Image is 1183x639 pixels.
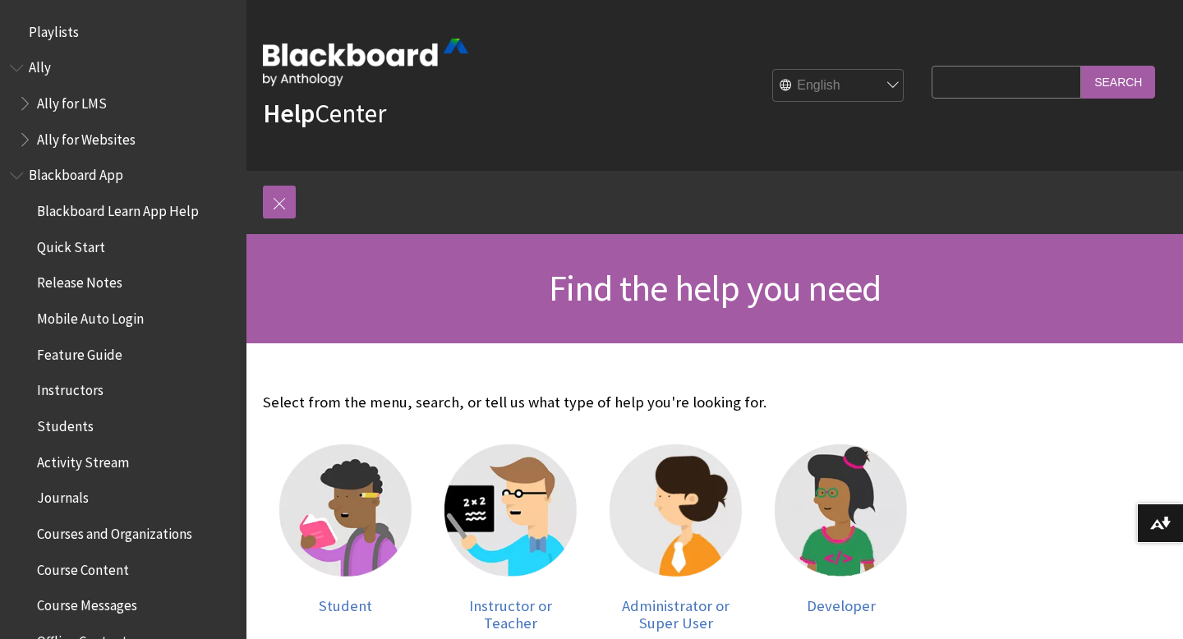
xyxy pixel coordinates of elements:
span: Courses and Organizations [37,520,192,542]
a: Administrator Administrator or Super User [610,444,742,632]
span: Instructor or Teacher [469,596,552,633]
input: Search [1081,66,1155,98]
span: Quick Start [37,233,105,255]
img: Instructor [444,444,577,577]
span: Course Messages [37,592,137,614]
span: Ally for Websites [37,126,136,148]
select: Site Language Selector [773,70,905,103]
nav: Book outline for Playlists [10,18,237,46]
span: Blackboard Learn App Help [37,197,199,219]
span: Release Notes [37,269,122,292]
span: Mobile Auto Login [37,305,144,327]
nav: Book outline for Anthology Ally Help [10,54,237,154]
img: Administrator [610,444,742,577]
span: Student [319,596,372,615]
span: Ally [29,54,51,76]
a: Instructor Instructor or Teacher [444,444,577,632]
strong: Help [263,97,315,130]
span: Playlists [29,18,79,40]
span: Students [37,412,94,434]
a: Developer [775,444,907,632]
span: Course Content [37,556,129,578]
span: Instructors [37,377,104,399]
span: Find the help you need [549,265,881,310]
span: Ally for LMS [37,90,107,112]
span: Journals [37,485,89,507]
img: Student [279,444,412,577]
a: Student Student [279,444,412,632]
span: Administrator or Super User [622,596,730,633]
span: Blackboard App [29,162,123,184]
span: Feature Guide [37,341,122,363]
img: Blackboard by Anthology [263,39,468,86]
a: HelpCenter [263,97,386,130]
span: Developer [807,596,876,615]
p: Select from the menu, search, or tell us what type of help you're looking for. [263,392,923,413]
span: Activity Stream [37,448,129,471]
